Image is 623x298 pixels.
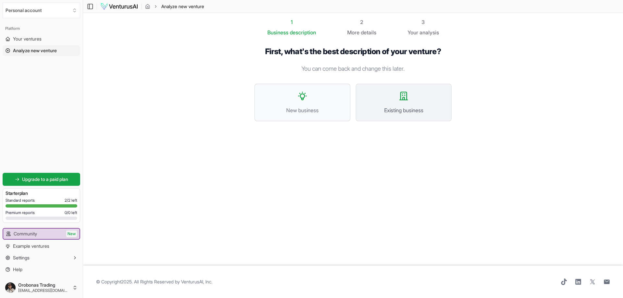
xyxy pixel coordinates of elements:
a: Upgrade to a paid plan [3,173,80,186]
span: Community [14,231,37,237]
div: 1 [267,18,316,26]
p: You can come back and change this later. [254,64,452,73]
span: details [361,29,376,36]
span: Settings [13,255,30,261]
span: New [66,231,77,237]
a: Your ventures [3,34,80,44]
a: Example ventures [3,241,80,251]
a: Analyze new venture [3,45,80,56]
h3: Starter plan [6,190,77,197]
div: 2 [347,18,376,26]
span: New business [262,106,343,114]
a: VenturusAI, Inc [181,279,211,284]
span: Upgrade to a paid plan [22,176,68,183]
a: Help [3,264,80,275]
button: Settings [3,253,80,263]
span: Orobonas Trading [18,282,70,288]
span: Business [267,29,288,36]
img: logo [100,3,138,10]
span: © Copyright 2025 . All Rights Reserved by . [96,279,212,285]
img: ACg8ocKTnS-MqZquIjZrokJpmTeXIpoWfdxqC3v-oKBUsInu8FP_wkxJ=s96-c [5,282,16,293]
span: 2 / 2 left [65,198,77,203]
button: Existing business [356,84,452,121]
span: More [347,29,360,36]
span: Standard reports [6,198,35,203]
span: analysis [420,29,439,36]
span: Premium reports [6,210,35,215]
span: Your ventures [13,36,42,42]
div: Platform [3,23,80,34]
a: CommunityNew [3,229,79,239]
span: [EMAIL_ADDRESS][DOMAIN_NAME] [18,288,70,293]
div: 3 [408,18,439,26]
span: Your [408,29,418,36]
nav: breadcrumb [145,3,204,10]
span: Analyze new venture [161,3,204,10]
button: New business [254,84,350,121]
span: Existing business [363,106,445,114]
span: Help [13,266,22,273]
h1: First, what's the best description of your venture? [254,47,452,56]
button: Orobonas Trading[EMAIL_ADDRESS][DOMAIN_NAME] [3,280,80,295]
span: 0 / 0 left [65,210,77,215]
span: Analyze new venture [13,47,57,54]
span: description [290,29,316,36]
span: Example ventures [13,243,49,249]
button: Select an organization [3,3,80,18]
